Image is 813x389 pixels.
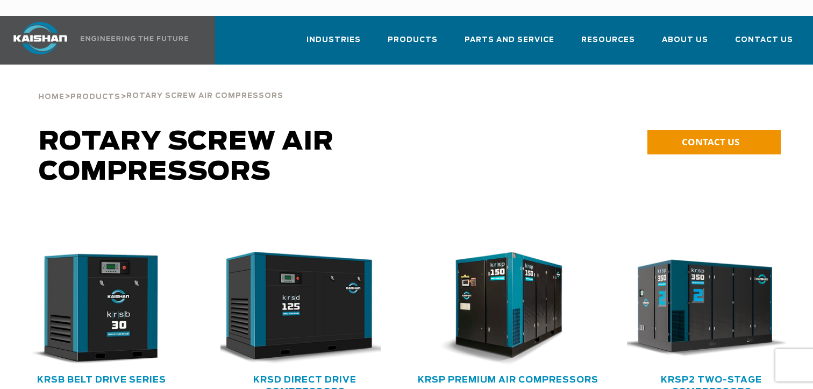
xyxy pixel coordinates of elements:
a: Parts and Service [465,26,554,62]
img: Engineering the future [81,36,188,41]
div: krsp350 [627,252,796,366]
span: Products [388,34,438,46]
span: Contact Us [735,34,793,46]
span: Rotary Screw Air Compressors [126,93,283,100]
img: krsp350 [619,252,788,366]
a: Products [388,26,438,62]
img: krsd125 [212,252,381,366]
a: KRSB Belt Drive Series [37,376,166,384]
div: krsb30 [17,252,186,366]
a: Industries [306,26,361,62]
span: Products [70,94,120,101]
img: krsb30 [9,252,178,366]
a: Resources [581,26,635,62]
a: Products [70,91,120,101]
span: Home [38,94,65,101]
a: CONTACT US [647,130,781,154]
a: Contact Us [735,26,793,62]
a: About Us [662,26,708,62]
img: krsp150 [416,252,584,366]
a: Home [38,91,65,101]
a: KRSP Premium Air Compressors [418,376,598,384]
span: About Us [662,34,708,46]
span: Parts and Service [465,34,554,46]
span: CONTACT US [682,136,739,148]
div: krsd125 [220,252,389,366]
span: Industries [306,34,361,46]
span: Rotary Screw Air Compressors [39,129,334,185]
div: > > [38,65,283,105]
span: Resources [581,34,635,46]
div: krsp150 [424,252,593,366]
